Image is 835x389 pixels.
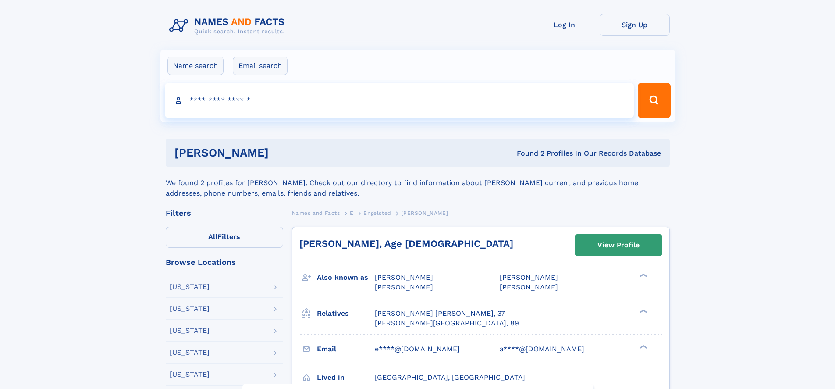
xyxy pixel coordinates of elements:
[170,371,210,378] div: [US_STATE]
[575,235,662,256] a: View Profile
[350,210,354,216] span: E
[292,207,340,218] a: Names and Facts
[170,283,210,290] div: [US_STATE]
[233,57,288,75] label: Email search
[317,342,375,357] h3: Email
[600,14,670,36] a: Sign Up
[500,283,558,291] span: [PERSON_NAME]
[174,147,393,158] h1: [PERSON_NAME]
[637,308,648,314] div: ❯
[637,273,648,278] div: ❯
[166,258,283,266] div: Browse Locations
[299,238,513,249] a: [PERSON_NAME], Age [DEMOGRAPHIC_DATA]
[167,57,224,75] label: Name search
[170,305,210,312] div: [US_STATE]
[401,210,448,216] span: [PERSON_NAME]
[165,83,634,118] input: search input
[500,273,558,282] span: [PERSON_NAME]
[317,370,375,385] h3: Lived in
[317,270,375,285] h3: Also known as
[350,207,354,218] a: E
[637,344,648,350] div: ❯
[597,235,640,255] div: View Profile
[375,318,519,328] a: [PERSON_NAME][GEOGRAPHIC_DATA], 89
[375,283,433,291] span: [PERSON_NAME]
[375,309,505,318] a: [PERSON_NAME] [PERSON_NAME], 37
[317,306,375,321] h3: Relatives
[170,327,210,334] div: [US_STATE]
[375,273,433,282] span: [PERSON_NAME]
[166,209,283,217] div: Filters
[166,14,292,38] img: Logo Names and Facts
[208,232,217,241] span: All
[529,14,600,36] a: Log In
[170,349,210,356] div: [US_STATE]
[393,149,661,158] div: Found 2 Profiles In Our Records Database
[375,373,525,382] span: [GEOGRAPHIC_DATA], [GEOGRAPHIC_DATA]
[638,83,670,118] button: Search Button
[363,210,391,216] span: Engelsted
[166,227,283,248] label: Filters
[363,207,391,218] a: Engelsted
[166,167,670,199] div: We found 2 profiles for [PERSON_NAME]. Check out our directory to find information about [PERSON_...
